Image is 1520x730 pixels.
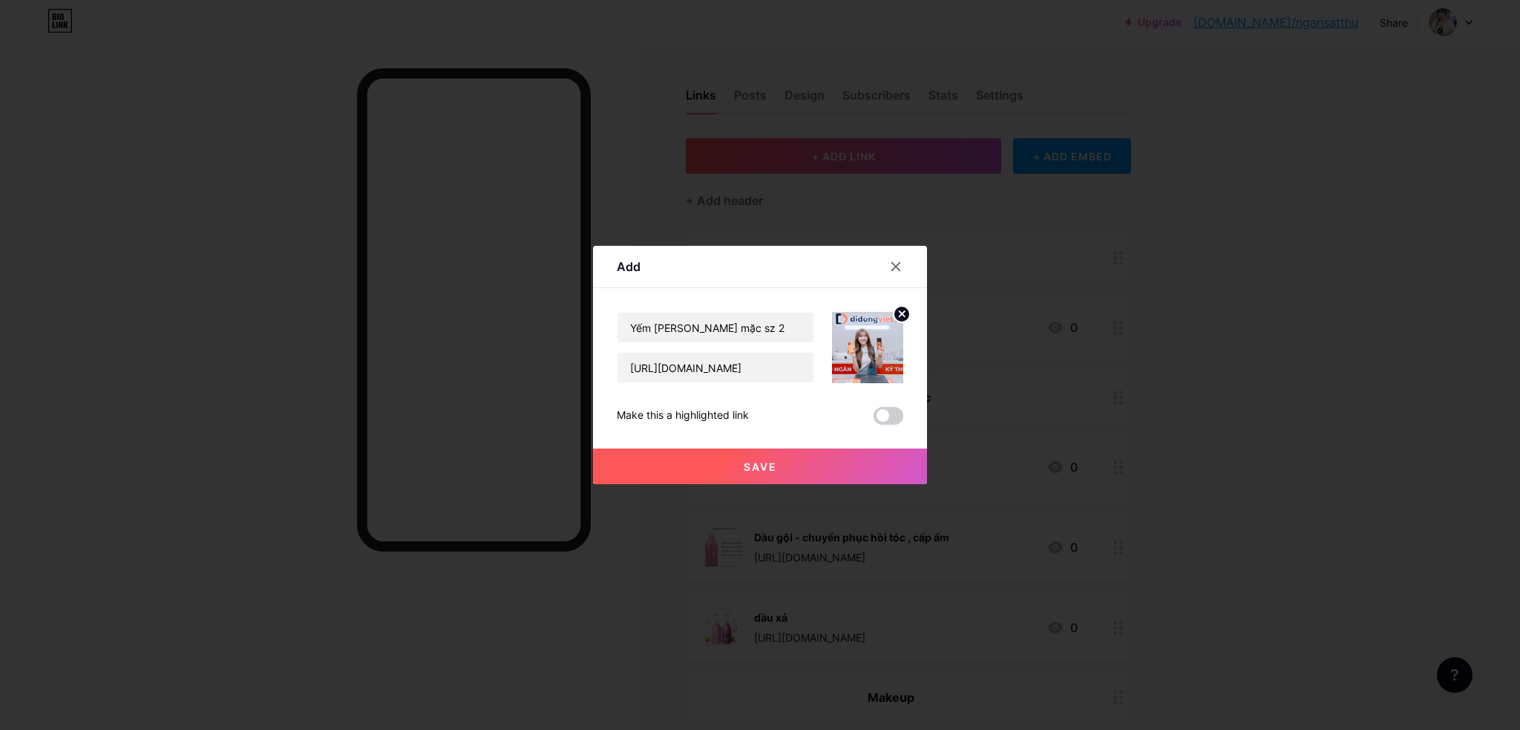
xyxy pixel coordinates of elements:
[744,460,777,473] span: Save
[617,258,641,276] div: Add
[617,353,813,382] input: URL
[617,313,813,342] input: Title
[832,312,903,383] img: link_thumbnail
[617,407,749,425] div: Make this a highlighted link
[593,449,927,484] button: Save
